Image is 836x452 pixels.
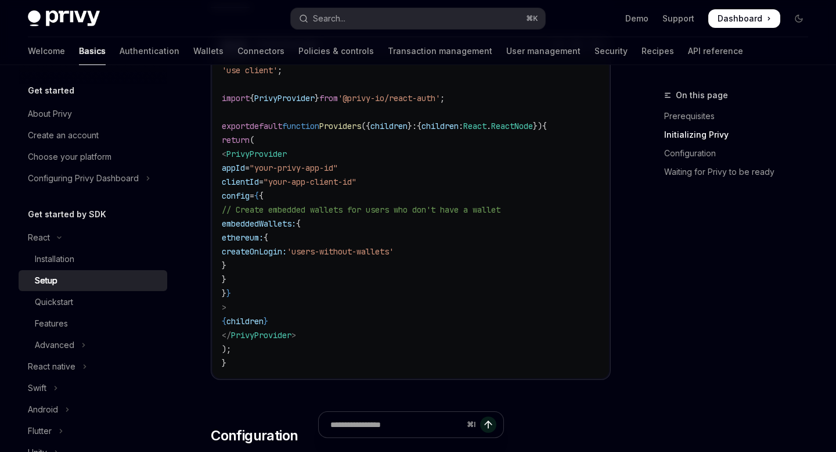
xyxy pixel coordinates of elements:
[254,191,259,201] span: {
[245,163,250,173] span: =
[28,128,99,142] div: Create an account
[19,313,167,334] a: Features
[459,121,463,131] span: :
[480,417,496,433] button: Send message
[28,207,106,221] h5: Get started by SDK
[542,121,547,131] span: {
[28,231,50,245] div: React
[222,93,250,103] span: import
[662,13,694,24] a: Support
[421,121,459,131] span: children
[250,121,282,131] span: default
[28,37,65,65] a: Welcome
[313,12,345,26] div: Search...
[19,292,167,313] a: Quickstart
[35,295,73,309] div: Quickstart
[296,218,301,229] span: {
[222,149,226,159] span: <
[222,316,226,327] span: {
[264,177,356,187] span: "your-app-client-id"
[226,149,287,159] span: PrivyProvider
[254,93,315,103] span: PrivyProvider
[506,37,581,65] a: User management
[222,288,226,299] span: }
[370,121,408,131] span: children
[28,424,52,438] div: Flutter
[35,317,68,331] div: Features
[222,191,250,201] span: config
[222,302,226,313] span: >
[35,252,74,266] div: Installation
[237,37,284,65] a: Connectors
[28,10,100,27] img: dark logo
[222,330,231,340] span: </
[526,14,538,23] span: ⌘ K
[222,65,278,76] span: 'use client'
[222,218,296,229] span: embeddedWallets:
[19,421,167,442] button: Toggle Flutter section
[664,163,817,181] a: Waiting for Privy to be ready
[259,177,264,187] span: =
[28,107,72,121] div: About Privy
[533,121,542,131] span: })
[338,93,440,103] span: '@privy-io/react-auth'
[625,13,648,24] a: Demo
[222,358,226,368] span: }
[28,403,58,417] div: Android
[19,378,167,399] button: Toggle Swift section
[594,37,628,65] a: Security
[28,84,74,98] h5: Get started
[222,121,250,131] span: export
[193,37,224,65] a: Wallets
[250,93,254,103] span: {
[676,88,728,102] span: On this page
[718,13,762,24] span: Dashboard
[250,163,338,173] span: "your-privy-app-id"
[231,330,291,340] span: PrivyProvider
[28,360,75,374] div: React native
[408,121,412,131] span: }
[264,232,268,243] span: {
[688,37,743,65] a: API reference
[259,191,264,201] span: {
[264,316,268,327] span: }
[412,121,417,131] span: :
[120,37,179,65] a: Authentication
[19,227,167,248] button: Toggle React section
[222,177,259,187] span: clientId
[226,316,264,327] span: children
[35,338,74,352] div: Advanced
[19,125,167,146] a: Create an account
[291,8,545,29] button: Open search
[664,107,817,125] a: Prerequisites
[291,330,296,340] span: >
[642,37,674,65] a: Recipes
[79,37,106,65] a: Basics
[222,232,264,243] span: ethereum:
[250,135,254,145] span: (
[278,65,282,76] span: ;
[250,191,254,201] span: =
[19,168,167,189] button: Toggle Configuring Privy Dashboard section
[28,150,111,164] div: Choose your platform
[222,246,287,257] span: createOnLogin:
[330,412,462,437] input: Ask a question...
[440,93,445,103] span: ;
[664,144,817,163] a: Configuration
[298,37,374,65] a: Policies & controls
[222,135,250,145] span: return
[28,171,139,185] div: Configuring Privy Dashboard
[319,121,361,131] span: Providers
[222,205,500,215] span: // Create embedded wallets for users who don't have a wallet
[664,125,817,144] a: Initializing Privy
[28,381,46,395] div: Swift
[19,335,167,356] button: Toggle Advanced section
[388,37,492,65] a: Transaction management
[19,146,167,167] a: Choose your platform
[222,274,226,285] span: }
[222,344,231,354] span: );
[19,270,167,291] a: Setup
[417,121,421,131] span: {
[19,249,167,270] a: Installation
[19,356,167,377] button: Toggle React native section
